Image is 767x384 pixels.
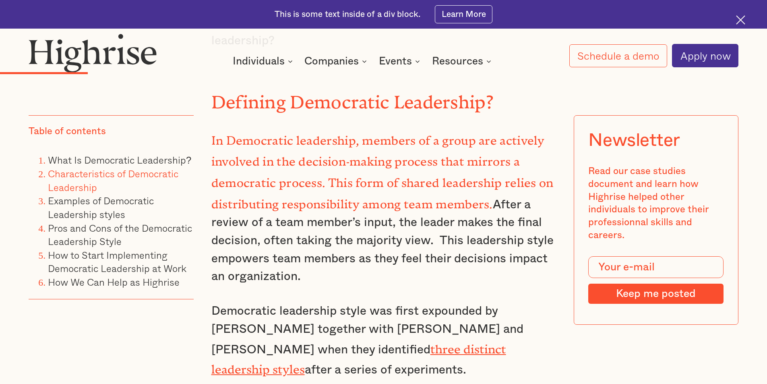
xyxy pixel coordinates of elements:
a: How to Start Implementing Democratic Leadership at Work [48,247,186,276]
div: Companies [304,56,359,66]
div: This is some text inside of a div block. [275,9,420,20]
img: Highrise logo [29,33,157,72]
a: What Is Democratic Leadership? [48,152,191,167]
p: Democratic leadership style was first expounded by [PERSON_NAME] together with [PERSON_NAME] and ... [211,302,556,379]
p: After a review of a team member’s input, the leader makes the final decision, often taking the ma... [211,129,556,286]
a: Examples of Democratic Leadership styles [48,193,154,222]
div: Table of contents [29,125,106,138]
a: Pros and Cons of the Democratic Leadership Style [48,220,192,249]
div: Resources [432,56,494,66]
a: Characteristics of Democratic Leadership [48,166,178,195]
div: Individuals [233,56,285,66]
strong: Defining Democratic Leadership? [211,92,494,104]
div: Newsletter [588,130,680,151]
form: Modal Form [588,256,724,304]
div: Resources [432,56,483,66]
img: Cross icon [736,15,745,25]
input: Keep me posted [588,284,724,304]
div: Events [379,56,412,66]
a: Apply now [672,44,738,67]
a: How We Can Help as Highrise [48,274,180,289]
div: Individuals [233,56,295,66]
div: Read our case studies document and learn how Highrise helped other individuals to improve their p... [588,165,724,242]
div: Events [379,56,422,66]
strong: In Democratic leadership, members of a group are actively involved in the decision-making process... [211,134,554,205]
a: Learn More [435,5,492,23]
div: Companies [304,56,369,66]
a: Schedule a demo [569,44,668,67]
input: Your e-mail [588,256,724,278]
